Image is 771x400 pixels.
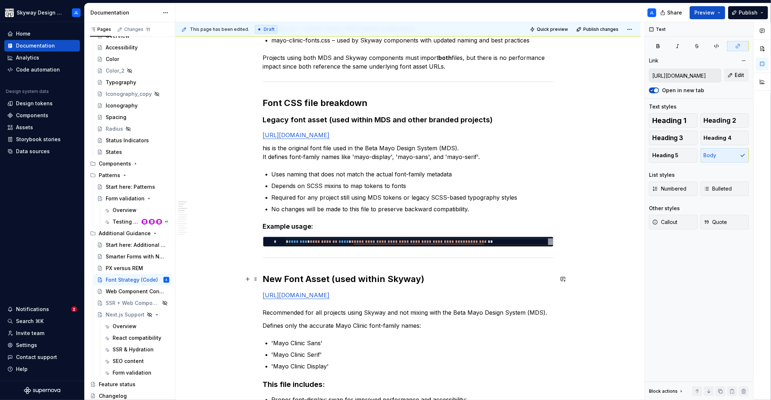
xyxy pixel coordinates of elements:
div: Additional Guidance [87,228,172,239]
span: Heading 1 [652,117,686,124]
div: Color_2 [106,67,125,74]
a: Start here: Patterns [94,181,172,193]
div: Form validation [113,369,151,376]
div: Invite team [16,330,44,337]
div: Overview [113,207,137,214]
p: 'Mayo Clinic Serif' [272,350,553,359]
a: Storybook stories [4,134,80,145]
a: Web Component Console Errors [94,286,172,297]
svg: Supernova Logo [24,387,60,394]
a: Iconography [94,100,172,111]
span: Publish changes [583,26,618,32]
button: Heading 1 [649,113,698,128]
div: SEO content [113,358,144,365]
div: Components [16,112,48,119]
div: Design system data [6,89,49,94]
span: Bulleted [704,185,732,192]
button: Preview [690,6,725,19]
div: Assets [16,124,33,131]
div: Help [16,366,28,373]
p: his is the original font file used in the Beta Mayo Design System (MDS). It defines font-family n... [263,144,553,161]
strong: Example usage: [263,223,313,230]
span: Numbered [652,185,686,192]
a: Accessibility [94,42,172,53]
a: Settings [4,339,80,351]
span: Heading 5 [652,152,678,159]
p: Required for any project still using MDS tokens or legacy SCSS-based typography styles [272,193,553,202]
p: Defines only the accurate Mayo Clinic font-family names: [263,321,553,330]
p: 'Mayo Clinic Display' [272,362,553,371]
button: Search ⌘K [4,315,80,327]
span: This page has been edited. [190,26,249,32]
a: Invite team [4,327,80,339]
div: JL [74,10,78,16]
div: Changes [124,26,151,32]
a: SSR & Hydration [101,344,172,355]
div: PX versus REM [106,265,143,272]
button: Quote [701,215,749,229]
h2: New Font Asset (used within Skyway) [263,273,553,285]
a: States [94,146,172,158]
a: [URL][DOMAIN_NAME] [263,131,330,139]
button: Skyway Design SystemJL [1,5,83,20]
div: Block actions [649,386,684,396]
div: Components [99,160,131,167]
button: Help [4,363,80,375]
img: Bobby Davis [149,219,155,225]
a: Home [4,28,80,40]
div: Iconography [106,102,138,109]
p: Projects using both MDS and Skyway components must import files, but there is no performance impa... [263,53,553,71]
a: Code automation [4,64,80,75]
div: Smarter Forms with Native Validation APIs [106,253,166,260]
div: Additional Guidance [99,230,151,237]
div: Settings [16,342,37,349]
a: SSR + Web Components [94,297,172,309]
p: mayo-clinic-fonts.css – used by Skyway components with updated naming and best practices [272,36,553,45]
a: Documentation [4,40,80,52]
span: 11 [145,26,151,32]
span: Draft [264,26,275,32]
div: Data sources [16,148,50,155]
a: Smarter Forms with Native Validation APIs [94,251,172,262]
div: JL [165,276,168,283]
div: Testing plan [113,218,140,225]
div: Iconography_copy [106,90,152,98]
div: Next.js Support [106,311,145,318]
div: Contact support [16,354,57,361]
button: Bulleted [701,181,749,196]
a: Color_2 [94,65,172,77]
span: Preview [694,9,715,16]
p: Uses naming that does not match the actual font-family metadata [272,170,553,179]
div: States [106,148,122,156]
h3: This file includes: [263,379,553,389]
a: Form validation [94,193,172,204]
div: Storybook stories [16,136,61,143]
div: Overview [113,323,137,330]
a: Status Indicators [94,135,172,146]
div: Patterns [87,170,172,181]
button: Edit [724,69,749,82]
label: Open in new tab [662,87,704,94]
strong: Font CSS file breakdown [263,98,368,108]
div: Block actions [649,388,678,394]
div: Start here: Patterns [106,183,155,191]
div: JL [650,10,654,16]
button: Callout [649,215,698,229]
div: Font Strategy (Code) [106,276,158,283]
img: Bobby Davis [142,219,147,225]
a: Radius [94,123,172,135]
div: Other styles [649,205,680,212]
span: Quick preview [537,26,568,32]
a: Iconography_copy [94,88,172,100]
div: + 1 [163,219,169,225]
button: Heading 3 [649,131,698,145]
button: Publish changes [574,24,622,34]
a: Form validation [101,367,172,379]
img: Bobby Davis [156,219,162,225]
div: Link [649,57,658,64]
a: Overview [101,204,172,216]
a: Feature status [87,379,172,390]
button: Contact support [4,351,80,363]
strong: both [439,54,452,61]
